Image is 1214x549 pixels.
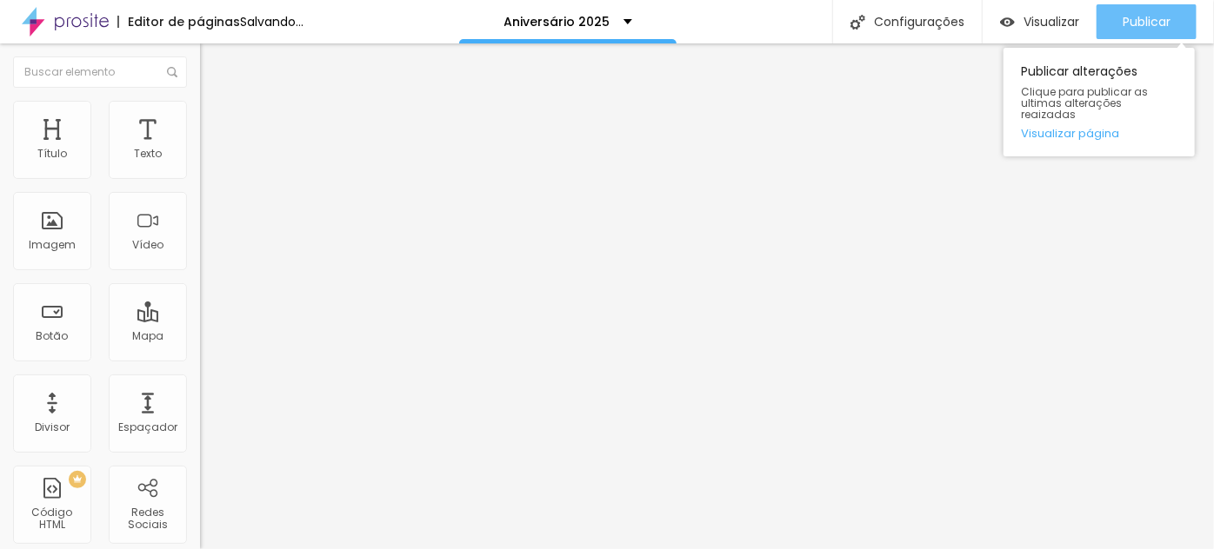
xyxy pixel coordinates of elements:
[1021,86,1177,121] span: Clique para publicar as ultimas alterações reaizadas
[1000,15,1015,30] img: view-1.svg
[134,148,162,160] div: Texto
[1021,128,1177,139] a: Visualizar página
[132,330,163,342] div: Mapa
[17,506,86,532] div: Código HTML
[37,148,67,160] div: Título
[850,15,865,30] img: Icone
[200,43,1214,549] iframe: Editor
[132,239,163,251] div: Vídeo
[1097,4,1197,39] button: Publicar
[113,506,182,532] div: Redes Sociais
[1123,15,1171,29] span: Publicar
[37,330,69,342] div: Botão
[240,16,303,28] div: Salvando...
[35,421,70,433] div: Divisor
[983,4,1097,39] button: Visualizar
[117,16,240,28] div: Editor de páginas
[504,16,610,28] p: Aniversário 2025
[29,239,76,251] div: Imagem
[13,56,187,88] input: Buscar elemento
[118,421,177,433] div: Espaçador
[167,67,177,77] img: Icone
[1004,48,1195,156] div: Publicar alterações
[1024,15,1079,29] span: Visualizar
